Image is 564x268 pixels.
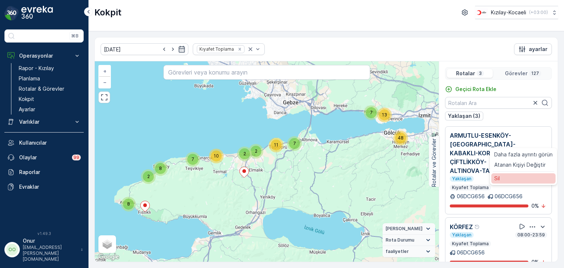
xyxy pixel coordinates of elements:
[529,10,548,15] p: ( +03:00 )
[99,77,110,88] a: Uzaklaştır
[97,252,121,262] img: Google
[505,70,528,77] p: Görevler
[121,197,136,211] div: 8
[4,180,84,194] a: Evraklar
[269,138,283,152] div: 11
[103,68,106,74] span: +
[16,104,84,115] a: Ayarlar
[398,135,404,141] span: 48
[237,146,252,161] div: 2
[192,156,194,162] span: 7
[494,161,546,169] span: Atanan Kişiyi Değiştir
[364,105,379,120] div: 7
[457,249,485,256] p: 06DCG656
[19,85,64,93] p: Rotalar & Görevler
[531,202,539,210] p: 0 %
[529,46,547,53] p: ayarlar
[531,258,539,266] p: 0 %
[383,223,435,235] summary: [PERSON_NAME]
[4,150,84,165] a: Olaylar99
[141,169,156,184] div: 2
[159,166,162,171] span: 8
[393,131,408,145] div: 48
[99,236,115,252] a: Layers
[382,112,387,117] span: 13
[16,84,84,94] a: Rotalar & Görevler
[19,52,69,59] p: Operasyonlar
[153,161,168,176] div: 8
[19,118,69,126] p: Varlıklar
[4,237,84,262] button: OOOnur[EMAIL_ADDRESS][PERSON_NAME][DOMAIN_NAME]
[185,152,200,167] div: 7
[19,154,68,161] p: Olaylar
[209,149,224,163] div: 10
[236,46,244,52] div: Remove Kıyafet Toplama
[386,249,409,254] span: faaliyetler
[451,241,489,247] p: Kıyafet Toplama
[4,165,84,180] a: Raporlar
[16,73,84,84] a: Planlama
[127,201,130,207] span: 8
[249,144,263,159] div: 2
[386,237,414,243] span: Rota Durumu
[101,43,188,55] input: dd/mm/yyyy
[514,43,552,55] button: ayarlar
[243,151,246,156] span: 2
[451,176,472,182] p: Yaklaşan
[16,63,84,73] a: Rapor - Kızılay
[494,151,553,158] span: Daha fazla ayrıntı görün
[475,6,558,19] button: Kızılay-Kocaeli(+03:00)
[456,70,475,77] p: Rotalar
[19,169,81,176] p: Raporlar
[21,6,53,21] img: logo_dark-DEwI_e13.png
[73,155,79,160] p: 99
[19,183,81,191] p: Evraklar
[451,185,489,191] p: Kıyafet Toplama
[457,193,485,200] p: 06DCG656
[255,148,257,154] span: 2
[475,8,488,17] img: k%C4%B1z%C4%B1lay_0jL9uU1.png
[16,94,84,104] a: Kokpit
[293,141,296,146] span: 7
[71,33,79,39] p: ⌘B
[97,252,121,262] a: Bu bölgeyi Google Haritalar'da açın (yeni pencerede açılır)
[214,153,219,159] span: 10
[287,136,302,151] div: 7
[274,142,278,148] span: 11
[450,131,516,175] p: ARMUTLU-ESENKÖY-[GEOGRAPHIC_DATA]-KABAKLI-KORU-ÇİFTLİKKÖY-ALTINOVA-TAVŞANLI
[4,6,19,21] img: logo
[491,9,526,16] p: Kızılay-Kocaeli
[23,245,77,262] p: [EMAIL_ADDRESS][PERSON_NAME][DOMAIN_NAME]
[370,110,373,115] span: 7
[19,139,81,146] p: Kullanıcılar
[19,65,54,72] p: Rapor - Kızılay
[450,222,473,231] p: KÖRFEZ
[4,135,84,150] a: Kullanıcılar
[495,193,523,200] p: 06DCG656
[383,246,435,257] summary: faaliyetler
[445,97,552,109] input: Rotaları Ara
[451,232,472,238] p: Yaklaşan
[163,65,370,80] input: Görevleri veya konumu arayın
[490,148,557,185] ul: Menu
[491,149,556,160] a: Daha fazla ayrıntı görün
[455,86,496,93] p: Geçici Rota Ekle
[494,175,500,182] span: Sil
[147,174,150,179] span: 2
[517,232,546,238] p: 08:00-23:59
[19,75,40,82] p: Planlama
[430,138,438,187] p: Rotalar ve Görevler
[386,226,423,232] span: [PERSON_NAME]
[383,235,435,246] summary: Rota Durumu
[377,108,392,122] div: 13
[445,112,483,120] button: Yaklaşan (3)
[94,7,122,18] p: Kokpit
[99,66,110,77] a: Yakınlaştır
[4,231,84,236] span: v 1.49.3
[19,106,35,113] p: Ayarlar
[197,46,235,52] div: Kıyafet Toplama
[6,244,18,256] div: OO
[474,224,480,230] div: Yardım Araç İkonu
[19,95,34,103] p: Kokpit
[4,48,84,63] button: Operasyonlar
